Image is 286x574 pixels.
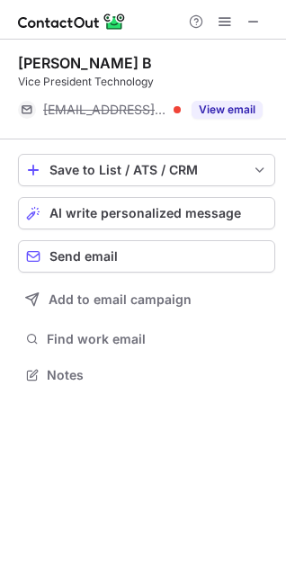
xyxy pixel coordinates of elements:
[49,249,118,264] span: Send email
[18,363,275,388] button: Notes
[49,206,241,220] span: AI write personalized message
[18,327,275,352] button: Find work email
[49,292,192,307] span: Add to email campaign
[47,367,268,383] span: Notes
[49,163,244,177] div: Save to List / ATS / CRM
[18,11,126,32] img: ContactOut v5.3.10
[18,197,275,229] button: AI write personalized message
[47,331,268,347] span: Find work email
[18,283,275,316] button: Add to email campaign
[18,240,275,273] button: Send email
[18,154,275,186] button: save-profile-one-click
